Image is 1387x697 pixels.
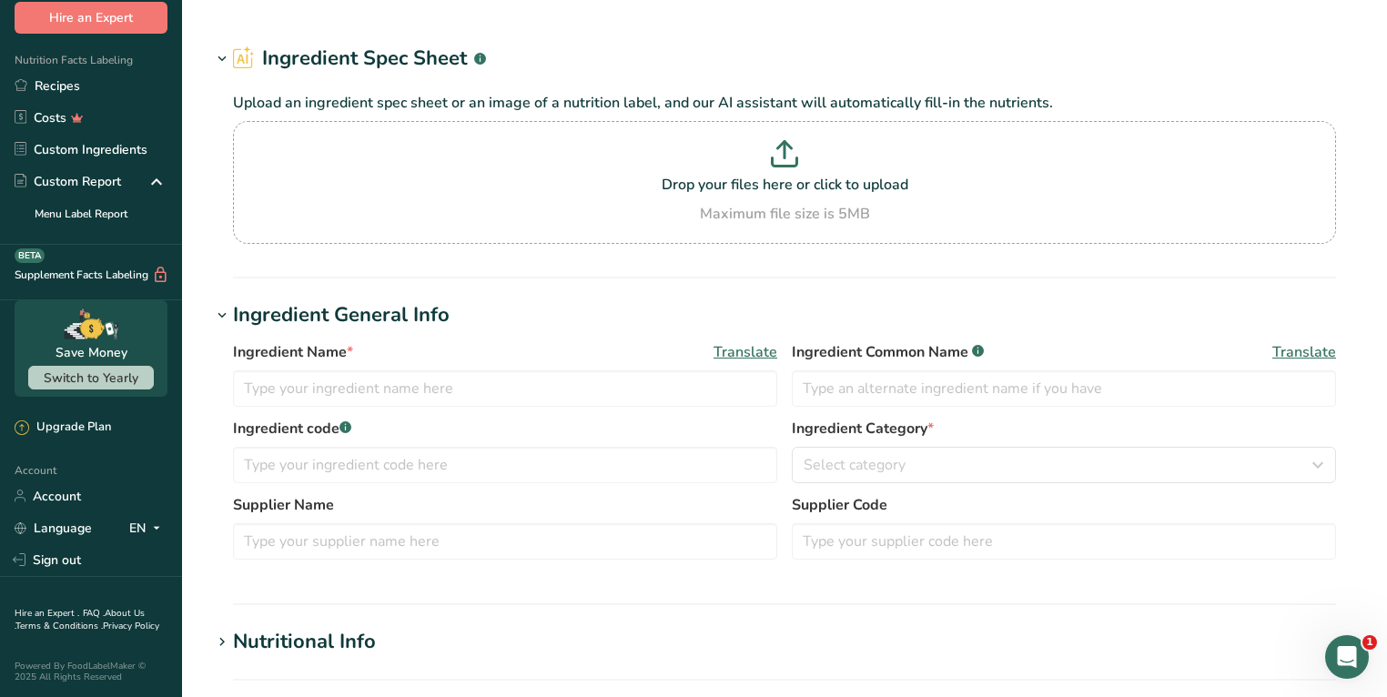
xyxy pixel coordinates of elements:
label: Supplier Code [792,494,1336,516]
p: Upload an ingredient spec sheet or an image of a nutrition label, and our AI assistant will autom... [233,92,1336,114]
button: Select category [792,447,1336,483]
span: Translate [714,341,777,363]
span: 1 [1362,635,1377,650]
div: Powered By FoodLabelMaker © 2025 All Rights Reserved [15,661,167,682]
a: Privacy Policy [103,620,159,632]
h2: Ingredient Spec Sheet [233,44,486,74]
label: Ingredient Category [792,418,1336,439]
div: Save Money [56,343,127,362]
a: Hire an Expert . [15,607,79,620]
div: BETA [15,248,45,263]
span: Ingredient Common Name [792,341,984,363]
span: Translate [1272,341,1336,363]
span: Switch to Yearly [44,369,138,387]
input: Type your ingredient code here [233,447,777,483]
div: Nutritional Info [233,627,376,657]
a: About Us . [15,607,145,632]
label: Ingredient code [233,418,777,439]
div: Ingredient General Info [233,300,450,330]
span: Select category [804,454,906,476]
div: Maximum file size is 5MB [238,203,1331,225]
button: Switch to Yearly [28,366,154,389]
input: Type an alternate ingredient name if you have [792,370,1336,407]
iframe: Intercom live chat [1325,635,1369,679]
p: Drop your files here or click to upload [238,174,1331,196]
a: FAQ . [83,607,105,620]
input: Type your ingredient name here [233,370,777,407]
button: Hire an Expert [15,2,167,34]
input: Type your supplier code here [792,523,1336,560]
div: Upgrade Plan [15,419,111,437]
div: Custom Report [15,172,121,191]
label: Supplier Name [233,494,777,516]
div: EN [129,517,167,539]
input: Type your supplier name here [233,523,777,560]
a: Terms & Conditions . [15,620,103,632]
span: Ingredient Name [233,341,353,363]
a: Language [15,512,92,544]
